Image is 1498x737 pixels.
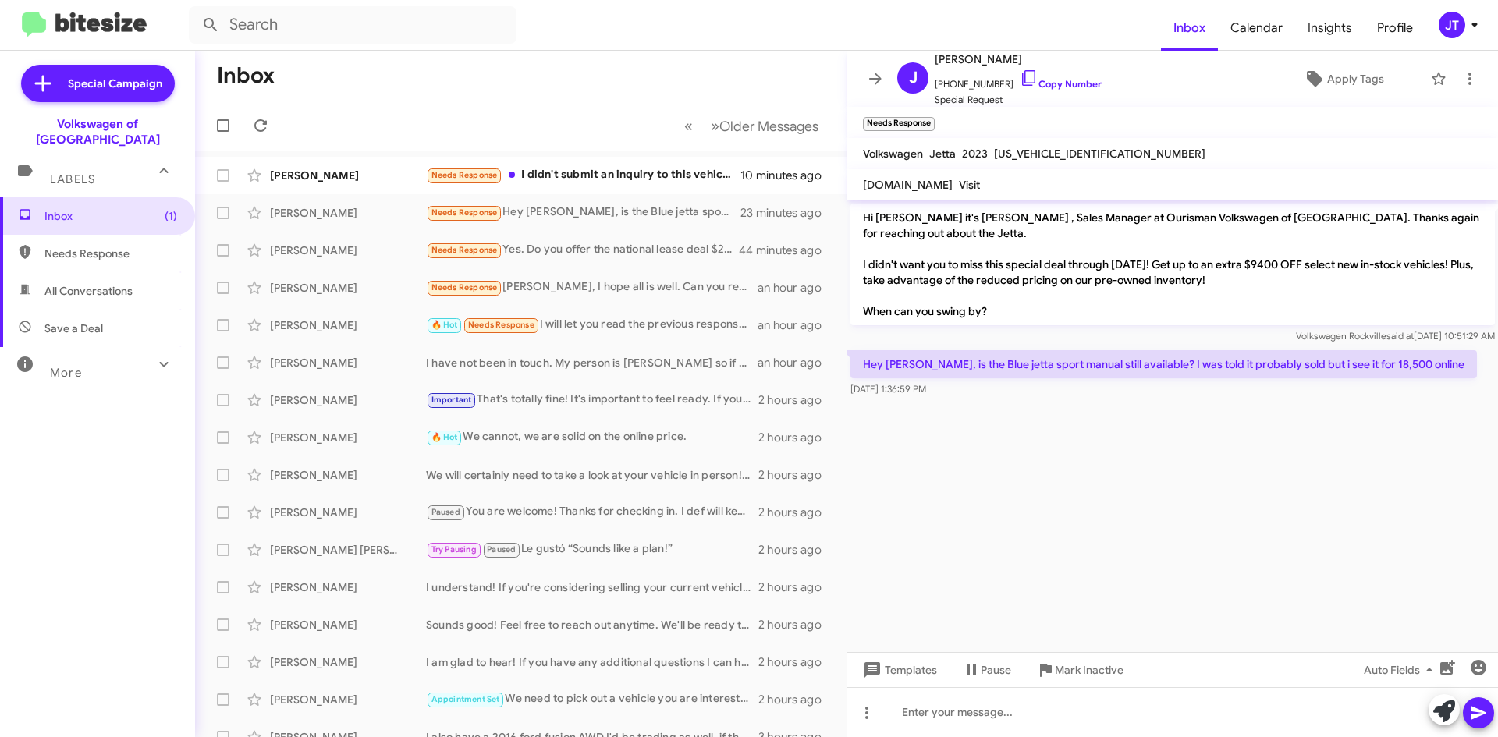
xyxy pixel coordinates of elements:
a: Special Campaign [21,65,175,102]
nav: Page navigation example [676,110,828,142]
span: Visit [959,178,980,192]
div: [PERSON_NAME] [270,692,426,707]
span: Paused [487,544,516,555]
span: Older Messages [719,118,818,135]
button: Pause [950,656,1024,684]
span: Inbox [44,208,177,224]
span: Templates [860,656,937,684]
div: [PERSON_NAME] [270,579,426,595]
div: 2 hours ago [758,692,834,707]
span: « [684,116,693,136]
span: Needs Response [468,320,534,330]
div: That's totally fine! It's important to feel ready. If you're ever interested in discussing your v... [426,391,758,409]
div: 44 minutes ago [740,243,834,258]
button: Apply Tags [1263,65,1423,93]
div: 2 hours ago [758,430,834,445]
span: Auto Fields [1364,656,1439,684]
span: [PERSON_NAME] [935,50,1102,69]
div: [PERSON_NAME] [270,205,426,221]
button: Next [701,110,828,142]
span: Pause [981,656,1011,684]
span: Labels [50,172,95,186]
span: Apply Tags [1327,65,1384,93]
div: [PERSON_NAME] [270,392,426,408]
span: said at [1386,330,1414,342]
div: [PERSON_NAME] [270,617,426,632]
div: [PERSON_NAME] [270,430,426,445]
div: We need to pick out a vehicle you are interested in so we can get in contact with the bank! [426,690,758,708]
div: [PERSON_NAME] [270,317,426,333]
div: We will certainly need to take a look at your vehicle in person! When can you come by? [426,467,758,483]
div: 2 hours ago [758,579,834,595]
span: J [909,66,918,90]
div: I didn't submit an inquiry to this vehicle. Are you able to see the origin of this inquiry? [426,166,740,184]
div: an hour ago [758,355,834,370]
p: Hey [PERSON_NAME], is the Blue jetta sport manual still available? I was told it probably sold bu... [850,350,1477,378]
span: 🔥 Hot [431,432,458,442]
span: 🔥 Hot [431,320,458,330]
span: Needs Response [431,282,498,292]
button: JT [1425,12,1481,38]
div: I will let you read the previous responses and come up with your own conclusion. Please do not as... [426,316,758,334]
div: 2 hours ago [758,392,834,408]
div: [PERSON_NAME] [PERSON_NAME] [270,542,426,558]
div: 2 hours ago [758,542,834,558]
a: Insights [1295,5,1365,51]
span: Needs Response [431,170,498,180]
span: Special Campaign [68,76,162,91]
span: Try Pausing [431,544,477,555]
span: 2023 [962,147,988,161]
span: [DOMAIN_NAME] [863,178,953,192]
div: [PERSON_NAME], I hope all is well. Can you remind me his name? [426,278,758,296]
div: I understand! If you're considering selling your current vehicle in the future, feel free to reac... [426,579,758,595]
small: Needs Response [863,117,935,131]
div: 2 hours ago [758,467,834,483]
span: [PHONE_NUMBER] [935,69,1102,92]
span: Paused [431,507,460,517]
span: More [50,366,82,380]
a: Profile [1365,5,1425,51]
div: [PERSON_NAME] [270,168,426,183]
span: Appointment Set [431,694,500,704]
div: I am glad to hear! If you have any additional questions I can help out with, please let me know. [426,654,758,670]
div: Le gustó “Sounds like a plan!” [426,540,758,558]
span: Special Request [935,92,1102,108]
span: (1) [165,208,177,224]
span: Important [431,395,472,405]
span: Volkswagen [863,147,923,161]
div: 2 hours ago [758,617,834,632]
span: Needs Response [431,245,498,255]
h1: Inbox [217,63,275,88]
span: Needs Response [44,246,177,261]
div: Sounds good! Feel free to reach out anytime. We'll be ready to discuss selling your Atlas Cross S... [426,617,758,632]
a: Copy Number [1020,78,1102,90]
span: All Conversations [44,283,133,299]
button: Previous [675,110,702,142]
p: Hi [PERSON_NAME] it's [PERSON_NAME] , Sales Manager at Ourisman Volkswagen of [GEOGRAPHIC_DATA]. ... [850,204,1495,325]
span: Needs Response [431,207,498,218]
div: [PERSON_NAME] [270,243,426,258]
a: Calendar [1218,5,1295,51]
div: [PERSON_NAME] [270,654,426,670]
div: 10 minutes ago [740,168,834,183]
div: We cannot, we are solid on the online price. [426,428,758,446]
div: JT [1439,12,1465,38]
div: [PERSON_NAME] [270,467,426,483]
div: an hour ago [758,280,834,296]
div: Hey [PERSON_NAME], is the Blue jetta sport manual still available? I was told it probably sold bu... [426,204,740,221]
button: Auto Fields [1351,656,1451,684]
div: Yes. Do you offer the national lease deal $299/mo with $0 down? [426,241,740,259]
div: [PERSON_NAME] [270,355,426,370]
span: Volkswagen Rockville [DATE] 10:51:29 AM [1296,330,1495,342]
span: [US_VEHICLE_IDENTIFICATION_NUMBER] [994,147,1205,161]
a: Inbox [1161,5,1218,51]
div: [PERSON_NAME] [270,280,426,296]
div: You are welcome! Thanks for checking in. I def will keep you in mind not just for this one client... [426,503,758,521]
div: an hour ago [758,317,834,333]
span: Mark Inactive [1055,656,1123,684]
div: 2 hours ago [758,654,834,670]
